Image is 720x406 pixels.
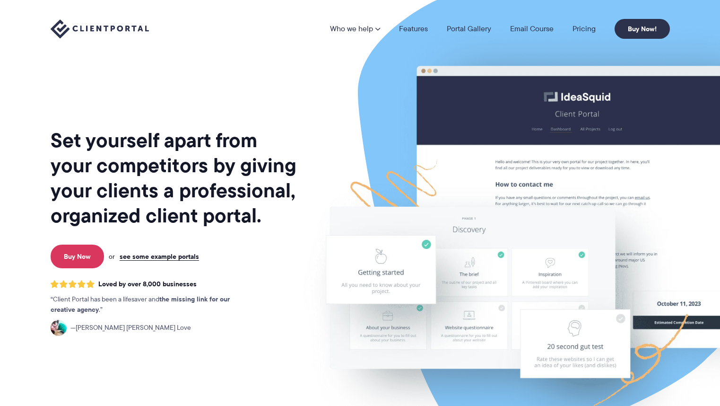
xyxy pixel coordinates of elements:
span: [PERSON_NAME] [PERSON_NAME] Love [70,323,191,333]
a: Email Course [510,25,554,33]
span: Loved by over 8,000 businesses [98,280,197,288]
a: Pricing [573,25,596,33]
a: Buy Now! [615,19,670,39]
strong: the missing link for our creative agency [51,294,230,315]
a: Who we help [330,25,380,33]
a: Buy Now [51,245,104,268]
a: Portal Gallery [447,25,491,33]
h1: Set yourself apart from your competitors by giving your clients a professional, organized client ... [51,128,298,228]
a: Features [399,25,428,33]
span: or [109,252,115,261]
a: see some example portals [120,252,199,261]
p: Client Portal has been a lifesaver and . [51,294,249,315]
